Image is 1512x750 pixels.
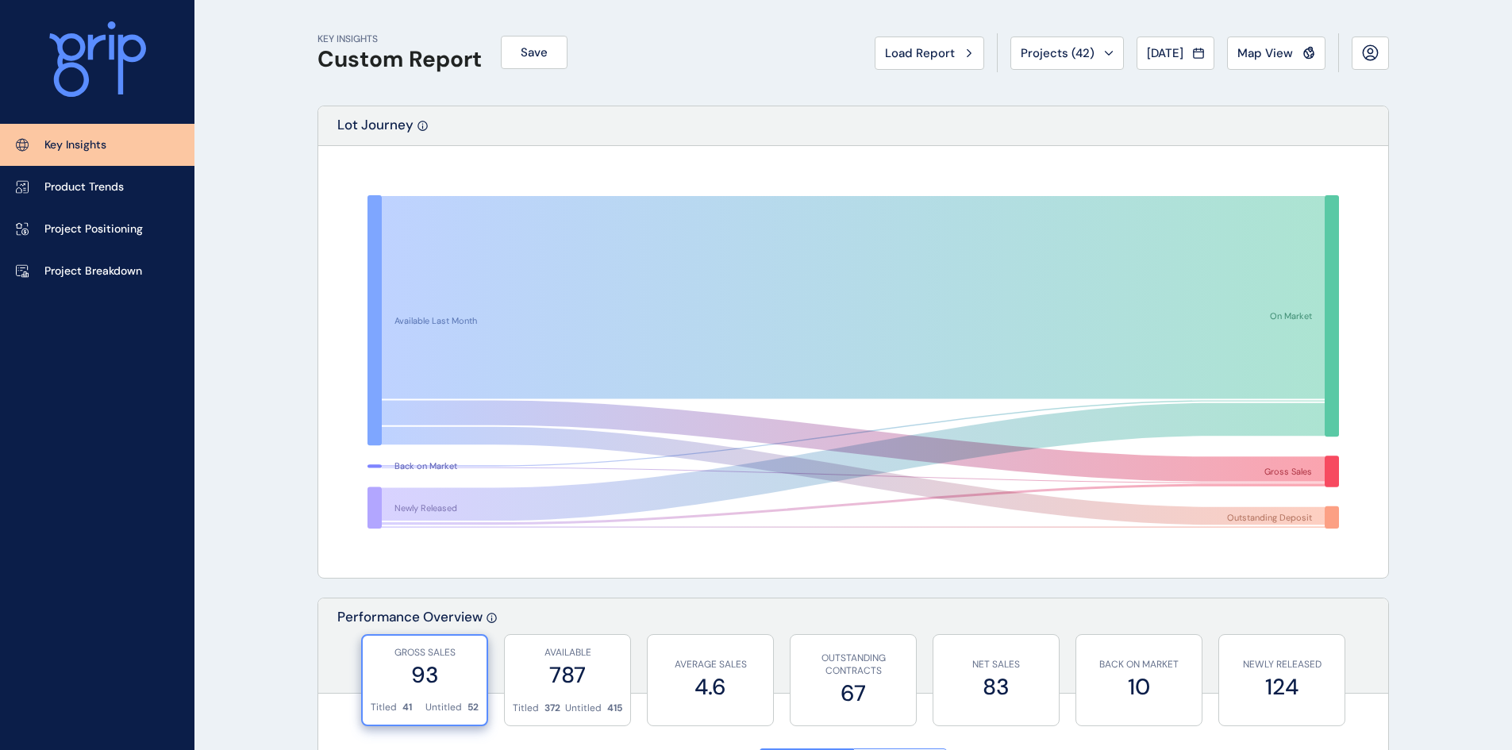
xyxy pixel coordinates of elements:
label: 124 [1227,671,1337,702]
p: 52 [467,701,479,714]
p: AVERAGE SALES [656,658,765,671]
p: Key Insights [44,137,106,153]
p: NET SALES [941,658,1051,671]
label: 10 [1084,671,1194,702]
button: Projects (42) [1010,37,1124,70]
label: 787 [513,660,622,690]
p: Product Trends [44,179,124,195]
p: AVAILABLE [513,646,622,660]
p: Project Positioning [44,221,143,237]
p: 372 [544,702,560,715]
span: Map View [1237,45,1293,61]
button: Save [501,36,567,69]
p: 415 [607,702,622,715]
p: Project Breakdown [44,263,142,279]
label: 4.6 [656,671,765,702]
p: KEY INSIGHTS [317,33,482,46]
p: NEWLY RELEASED [1227,658,1337,671]
button: Load Report [875,37,984,70]
p: Titled [371,701,397,714]
p: OUTSTANDING CONTRACTS [798,652,908,679]
p: BACK ON MARKET [1084,658,1194,671]
span: Load Report [885,45,955,61]
p: Lot Journey [337,116,414,145]
span: Save [521,44,548,60]
p: Untitled [425,701,462,714]
button: Map View [1227,37,1325,70]
label: 83 [941,671,1051,702]
span: Projects ( 42 ) [1021,45,1095,61]
span: [DATE] [1147,45,1183,61]
h1: Custom Report [317,46,482,73]
label: 93 [371,660,479,690]
button: [DATE] [1137,37,1214,70]
p: GROSS SALES [371,646,479,660]
label: 67 [798,678,908,709]
p: Titled [513,702,539,715]
p: Performance Overview [337,608,483,693]
p: Untitled [565,702,602,715]
p: 41 [402,701,412,714]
